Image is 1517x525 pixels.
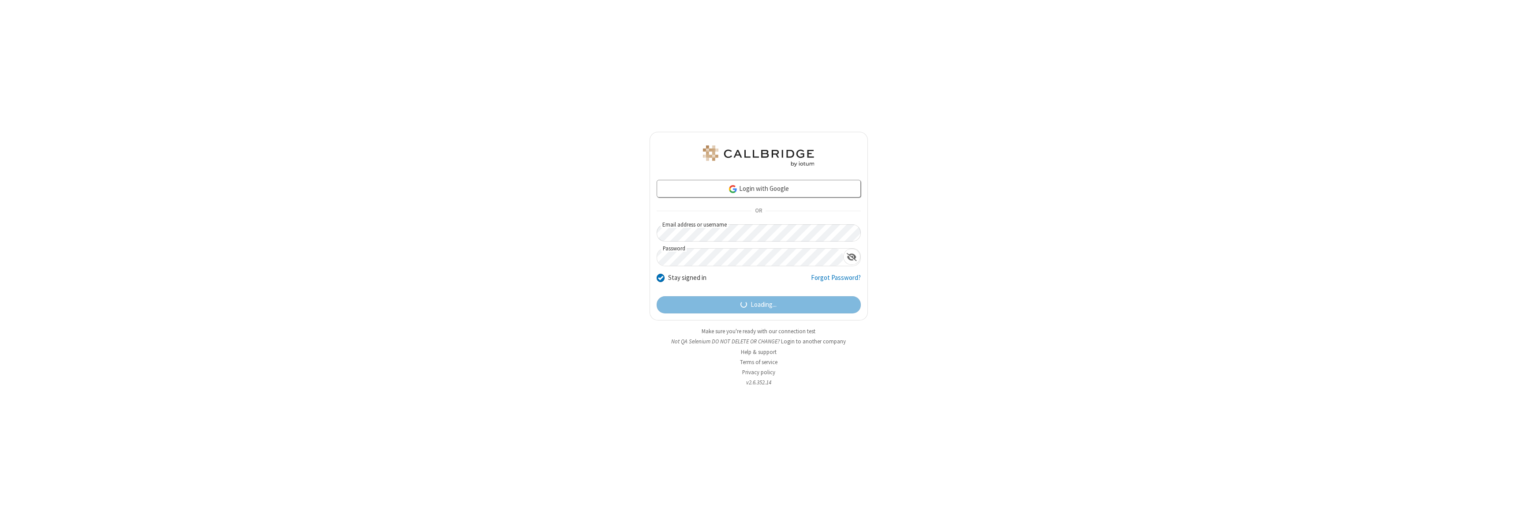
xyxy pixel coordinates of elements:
[811,273,861,290] a: Forgot Password?
[751,300,777,310] span: Loading...
[657,180,861,197] a: Login with Google
[741,348,777,356] a: Help & support
[728,184,738,194] img: google-icon.png
[742,369,775,376] a: Privacy policy
[650,337,868,346] li: Not QA Selenium DO NOT DELETE OR CHANGE?
[657,249,843,266] input: Password
[781,337,846,346] button: Login to another company
[650,378,868,387] li: v2.6.352.14
[751,205,766,217] span: OR
[657,224,861,242] input: Email address or username
[702,328,815,335] a: Make sure you're ready with our connection test
[740,358,777,366] a: Terms of service
[657,296,861,314] button: Loading...
[701,145,816,167] img: QA Selenium DO NOT DELETE OR CHANGE
[843,249,860,265] div: Show password
[668,273,706,283] label: Stay signed in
